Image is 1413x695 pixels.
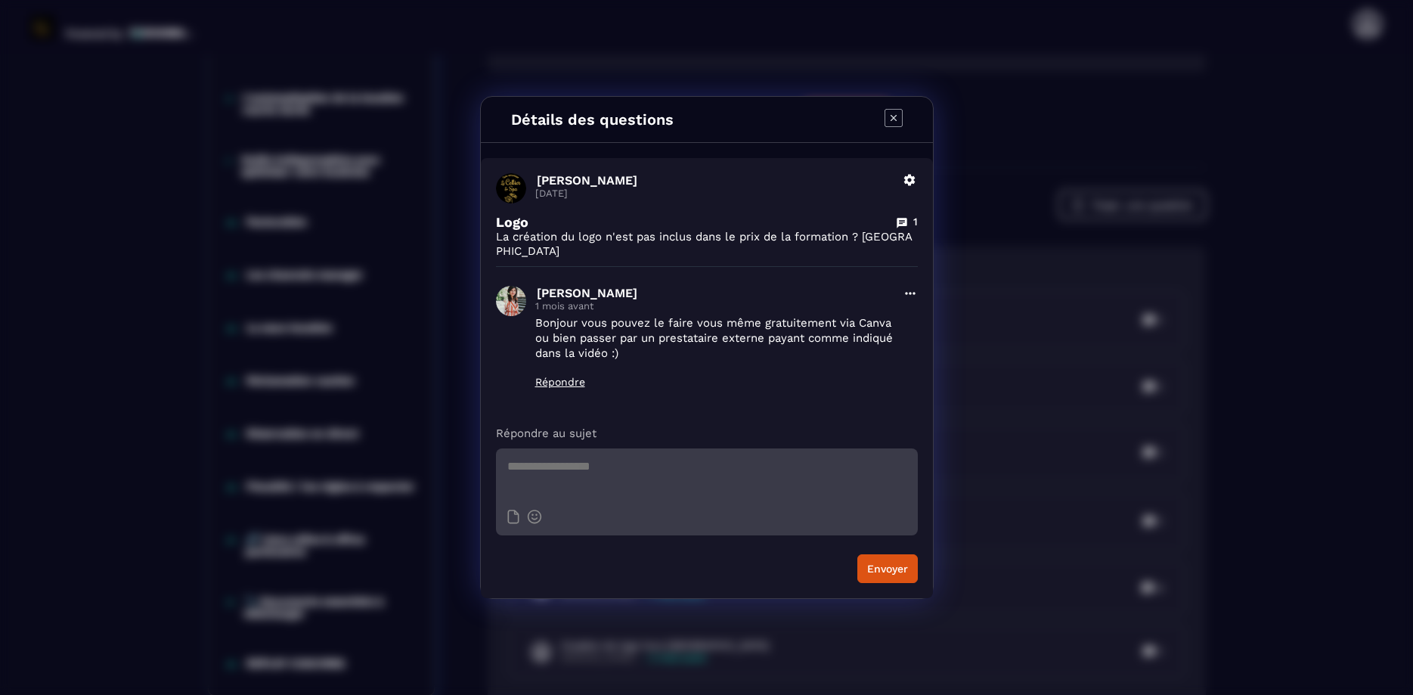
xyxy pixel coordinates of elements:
[535,376,894,388] p: Répondre
[535,315,894,361] p: Bonjour vous pouvez le faire vous même gratuitement via Canva ou bien passer par un prestataire e...
[857,554,918,583] button: Envoyer
[511,110,674,129] h4: Détails des questions
[537,173,894,188] p: [PERSON_NAME]
[496,214,528,230] p: Logo
[496,426,918,441] p: Répondre au sujet
[535,188,894,199] p: [DATE]
[913,215,918,229] p: 1
[496,230,918,259] p: La création du logo n'est pas inclus dans le prix de la formation ? [GEOGRAPHIC_DATA]
[537,286,894,300] p: [PERSON_NAME]
[535,300,894,312] p: 1 mois avant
